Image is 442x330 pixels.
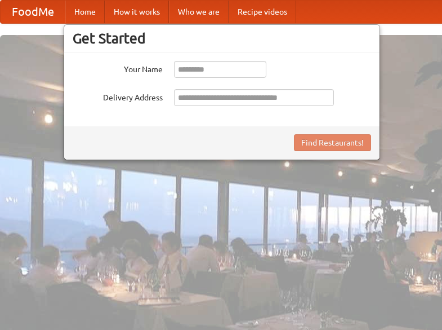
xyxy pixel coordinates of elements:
[73,61,163,75] label: Your Name
[294,134,371,151] button: Find Restaurants!
[229,1,296,23] a: Recipe videos
[65,1,105,23] a: Home
[105,1,169,23] a: How it works
[73,89,163,103] label: Delivery Address
[169,1,229,23] a: Who we are
[1,1,65,23] a: FoodMe
[73,30,371,47] h3: Get Started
